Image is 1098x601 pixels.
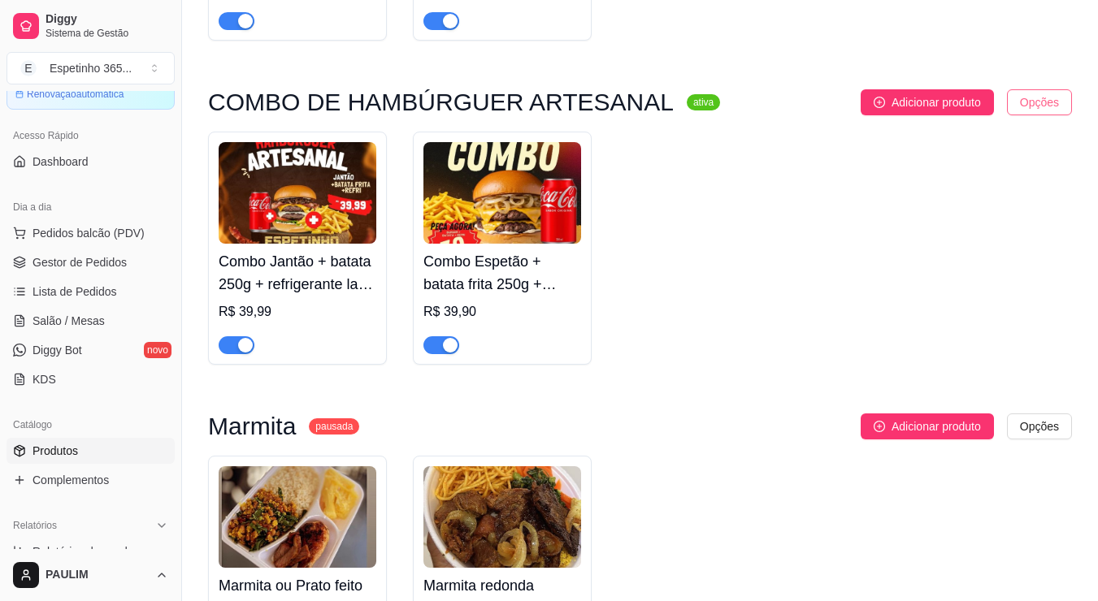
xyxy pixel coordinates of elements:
span: Pedidos balcão (PDV) [33,225,145,241]
span: Gestor de Pedidos [33,254,127,270]
h3: Marmita [208,417,296,436]
a: DiggySistema de Gestão [7,6,175,45]
span: Adicionar produto [892,417,981,435]
article: Renovação automática [27,88,124,101]
a: Produtos [7,438,175,464]
a: Salão / Mesas [7,308,175,334]
div: Espetinho 365 ... [50,60,132,76]
span: Diggy [46,12,168,27]
sup: ativa [687,94,720,110]
span: Opções [1020,93,1059,111]
h3: COMBO DE HAMBÚRGUER ARTESANAL [208,93,674,112]
div: Catálogo [7,412,175,438]
div: R$ 39,99 [219,302,376,322]
h4: Combo Jantão + batata 250g + refrigerante lata 350ml [219,250,376,296]
img: product-image [423,466,581,568]
h4: Marmita redonda [423,574,581,597]
span: Salão / Mesas [33,313,105,329]
button: Adicionar produto [861,413,994,439]
button: Opções [1007,89,1072,115]
span: Adicionar produto [892,93,981,111]
button: PAULIM [7,556,175,595]
a: Relatórios de vendas [7,538,175,564]
div: R$ 39,90 [423,302,581,322]
a: KDS [7,366,175,392]
button: Adicionar produto [861,89,994,115]
h4: Combo Espetão + batata frita 250g + refrigerante lata 350ml [423,250,581,296]
sup: pausada [309,418,359,435]
img: product-image [219,466,376,568]
a: Dashboard [7,149,175,175]
a: Gestor de Pedidos [7,249,175,275]
span: Opções [1020,417,1059,435]
span: Diggy Bot [33,342,82,358]
img: product-image [423,142,581,244]
span: PAULIM [46,568,149,582]
button: Pedidos balcão (PDV) [7,220,175,246]
button: Select a team [7,52,175,84]
img: product-image [219,142,376,244]
div: Dia a dia [7,194,175,220]
h4: Marmita ou Prato feito [219,574,376,597]
a: Lista de Pedidos [7,279,175,305]
span: KDS [33,371,56,387]
span: Relatórios [13,519,57,532]
span: plus-circle [874,421,885,432]
div: Acesso Rápido [7,123,175,149]
span: Relatórios de vendas [33,543,140,560]
span: Complementos [33,472,109,488]
span: Lista de Pedidos [33,283,117,300]
button: Opções [1007,413,1072,439]
span: Produtos [33,443,78,459]
span: Sistema de Gestão [46,27,168,40]
a: Complementos [7,467,175,493]
span: E [20,60,37,76]
a: Diggy Botnovo [7,337,175,363]
span: Dashboard [33,153,89,170]
span: plus-circle [874,97,885,108]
